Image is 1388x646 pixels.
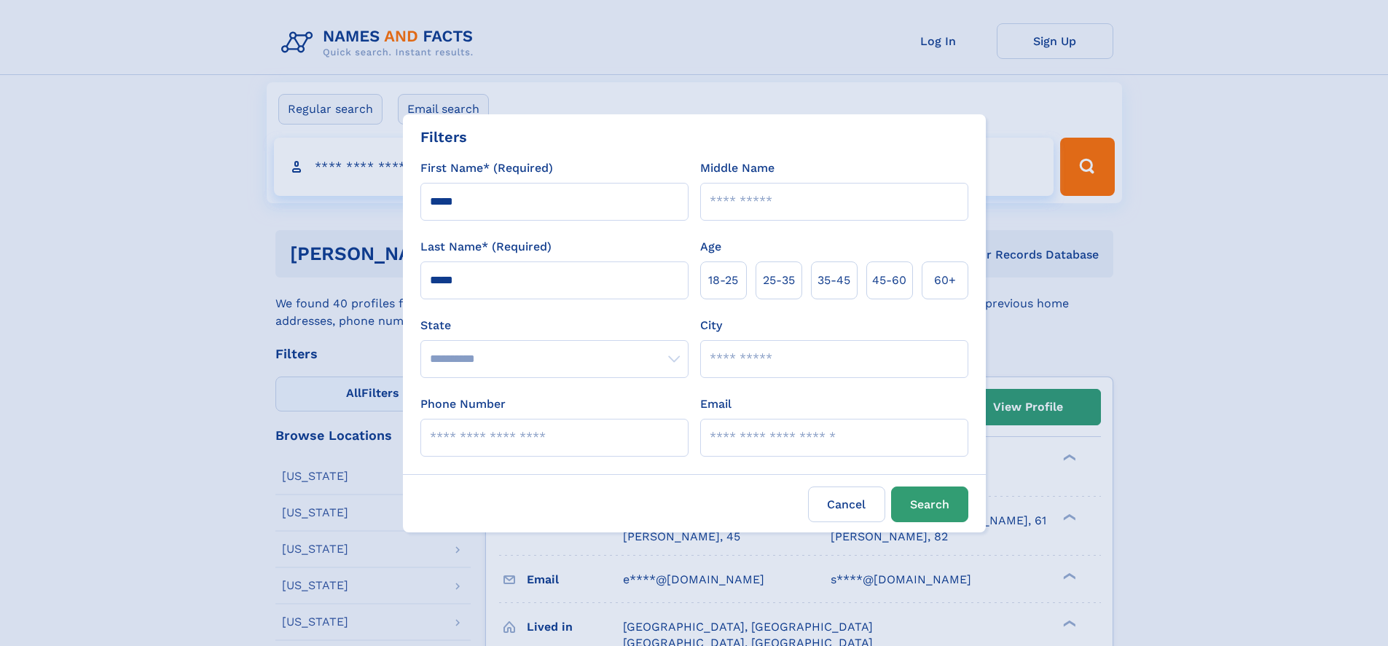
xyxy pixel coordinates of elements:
label: Age [700,238,721,256]
button: Search [891,487,968,522]
label: Last Name* (Required) [420,238,552,256]
label: Middle Name [700,159,775,177]
span: 18‑25 [708,272,738,289]
label: First Name* (Required) [420,159,553,177]
span: 45‑60 [872,272,906,289]
label: Cancel [808,487,885,522]
span: 35‑45 [817,272,850,289]
label: Phone Number [420,395,506,413]
span: 25‑35 [763,272,795,289]
span: 60+ [934,272,956,289]
label: State [420,317,689,334]
div: Filters [420,126,467,148]
label: Email [700,395,732,413]
label: City [700,317,722,334]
